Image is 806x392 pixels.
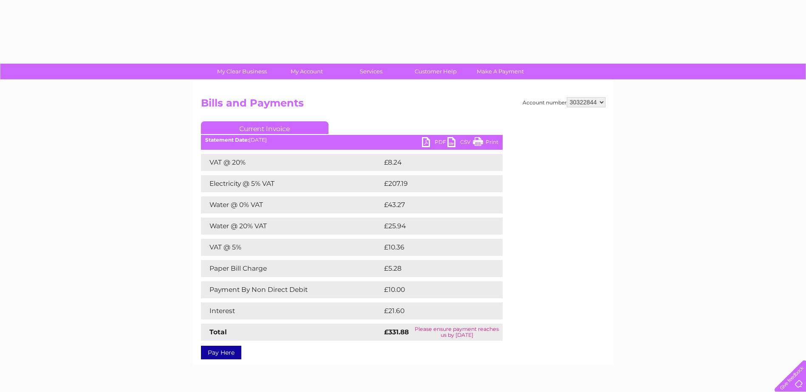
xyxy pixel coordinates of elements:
td: £25.94 [382,218,486,235]
a: Print [473,137,498,149]
a: Pay Here [201,346,241,359]
td: Please ensure payment reaches us by [DATE] [411,324,502,341]
strong: £331.88 [384,328,409,336]
h2: Bills and Payments [201,97,605,113]
td: £207.19 [382,175,487,192]
td: £5.28 [382,260,483,277]
td: Interest [201,302,382,319]
td: VAT @ 20% [201,154,382,171]
a: Services [336,64,406,79]
td: Water @ 20% VAT [201,218,382,235]
td: £10.36 [382,239,485,256]
td: VAT @ 5% [201,239,382,256]
td: Payment By Non Direct Debit [201,281,382,298]
a: Current Invoice [201,121,328,134]
td: £8.24 [382,154,483,171]
a: PDF [422,137,447,149]
div: [DATE] [201,137,503,143]
td: £43.27 [382,196,485,213]
td: Electricity @ 5% VAT [201,175,382,192]
b: Statement Date: [205,137,249,143]
div: Account number [523,97,605,107]
td: Paper Bill Charge [201,260,382,277]
a: CSV [447,137,473,149]
a: Customer Help [401,64,471,79]
strong: Total [209,328,227,336]
td: £21.60 [382,302,485,319]
a: My Account [271,64,342,79]
td: Water @ 0% VAT [201,196,382,213]
a: Make A Payment [465,64,535,79]
td: £10.00 [382,281,485,298]
a: My Clear Business [207,64,277,79]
